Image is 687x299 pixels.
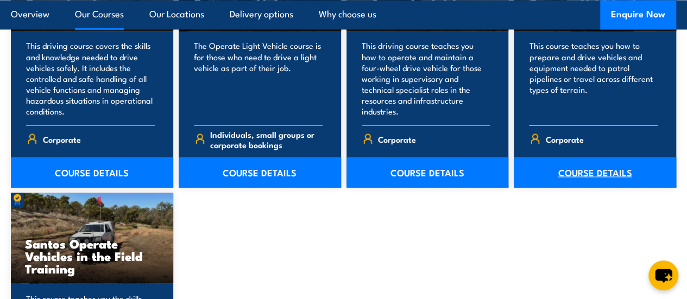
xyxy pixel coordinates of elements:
[43,130,81,147] span: Corporate
[11,157,173,187] a: COURSE DETAILS
[514,157,676,187] a: COURSE DETAILS
[529,40,658,116] p: This course teaches you how to prepare and drive vehicles and equipment needed to patrol pipeline...
[648,260,678,290] button: chat-button
[26,40,155,116] p: This driving course covers the skills and knowledge needed to drive vehicles safely. It includes ...
[546,130,584,147] span: Corporate
[179,157,341,187] a: COURSE DETAILS
[378,130,416,147] span: Corporate
[194,40,323,116] p: The Operate Light Vehicle course is for those who need to drive a light vehicle as part of their ...
[346,157,509,187] a: COURSE DETAILS
[210,129,322,149] span: Individuals, small groups or corporate bookings
[25,237,159,274] h3: Santos Operate Vehicles in the Field Training
[362,40,490,116] p: This driving course teaches you how to operate and maintain a four-wheel drive vehicle for those ...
